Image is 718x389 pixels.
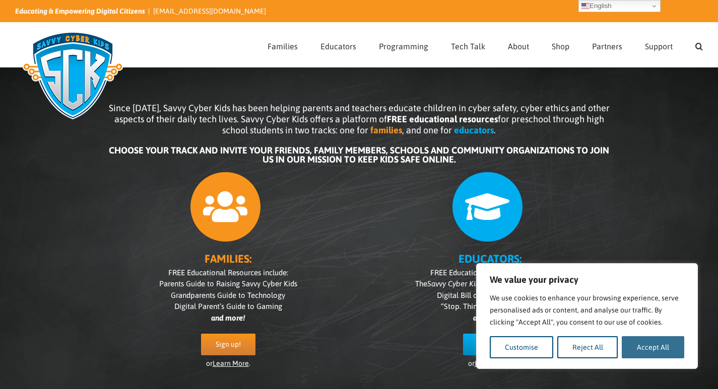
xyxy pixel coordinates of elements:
[216,340,241,349] span: Sign up!
[168,268,288,277] span: FREE Educational Resources include:
[441,302,540,310] span: “Stop. Think. Connect.” Poster
[475,359,511,367] a: Learn More
[494,125,496,135] span: .
[490,336,553,358] button: Customise
[211,314,245,322] i: and more!
[109,145,609,165] b: CHOOSE YOUR TRACK AND INVITE YOUR FRIENDS, FAMILY MEMBERS, SCHOOLS AND COMMUNITY ORGANIZATIONS TO...
[402,125,452,135] span: , and one for
[459,252,521,265] b: EDUCATORS:
[206,359,250,367] span: or .
[490,292,684,328] p: We use cookies to enhance your browsing experience, serve personalised ads or content, and analys...
[468,359,512,367] span: or .
[454,125,494,135] b: educators
[205,252,251,265] b: FAMILIES:
[268,23,703,67] nav: Main Menu
[552,23,569,67] a: Shop
[581,2,590,10] img: en
[159,279,297,288] span: Parents Guide to Raising Savvy Cyber Kids
[695,23,703,67] a: Search
[268,23,298,67] a: Families
[201,334,255,355] a: Sign up!
[592,23,622,67] a: Partners
[387,114,498,124] b: FREE educational resources
[557,336,618,358] button: Reject All
[109,103,610,135] span: Since [DATE], Savvy Cyber Kids has been helping parents and teachers educate children in cyber sa...
[15,25,130,126] img: Savvy Cyber Kids Logo
[463,334,517,355] a: Sign up!
[379,23,428,67] a: Programming
[645,23,673,67] a: Support
[171,291,285,299] span: Grandparents Guide to Technology
[490,274,684,286] p: We value your privacy
[213,359,249,367] a: Learn More
[174,302,282,310] span: Digital Parent’s Guide to Gaming
[430,268,550,277] span: FREE Educational Resources include:
[552,42,569,50] span: Shop
[473,314,507,322] i: and more!
[451,23,485,67] a: Tech Talk
[427,279,514,288] i: Savvy Cyber Kids at Home
[622,336,684,358] button: Accept All
[415,279,565,288] span: The Teacher’s Packs
[645,42,673,50] span: Support
[268,42,298,50] span: Families
[451,42,485,50] span: Tech Talk
[15,7,145,15] i: Educating & Empowering Digital Citizens
[320,42,356,50] span: Educators
[437,291,543,299] span: Digital Bill of Rights Lesson Plan
[508,42,529,50] span: About
[153,7,266,15] a: [EMAIL_ADDRESS][DOMAIN_NAME]
[592,42,622,50] span: Partners
[508,23,529,67] a: About
[370,125,402,135] b: families
[320,23,356,67] a: Educators
[379,42,428,50] span: Programming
